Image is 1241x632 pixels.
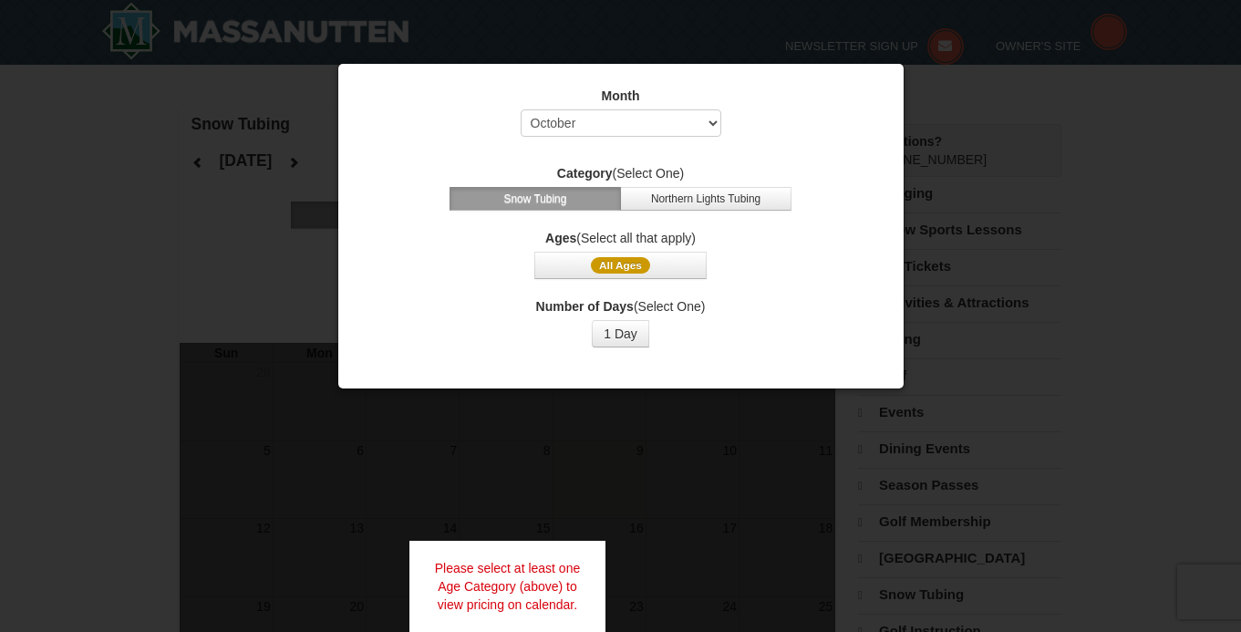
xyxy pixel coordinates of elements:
button: 1 Day [592,320,649,347]
span: All Ages [591,257,650,274]
strong: Category [557,166,613,181]
strong: Ages [545,231,576,245]
label: (Select all that apply) [361,229,881,247]
button: Snow Tubing [450,187,621,211]
div: Please select at least one Age Category (above) to view pricing on calendar. [409,541,606,632]
button: Northern Lights Tubing [620,187,791,211]
strong: Number of Days [536,299,634,314]
strong: Month [602,88,640,103]
label: (Select One) [361,297,881,316]
label: (Select One) [361,164,881,182]
button: All Ages [534,252,706,279]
